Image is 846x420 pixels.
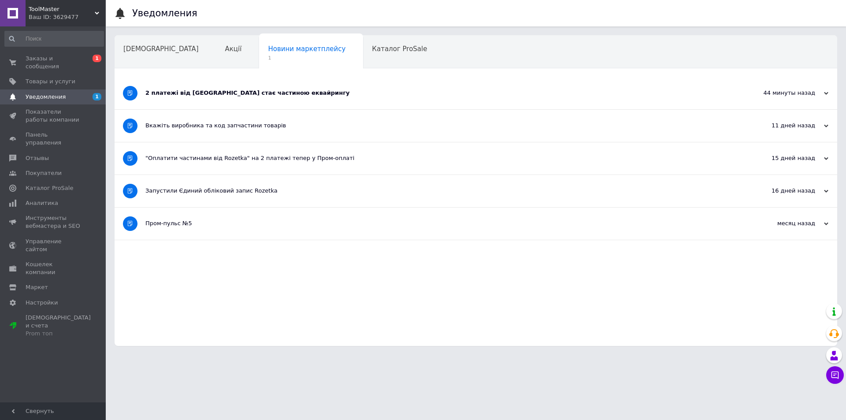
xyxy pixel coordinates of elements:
[740,154,828,162] div: 15 дней назад
[26,214,82,230] span: Инструменты вебмастера и SEO
[26,108,82,124] span: Показатели работы компании
[26,238,82,253] span: Управление сайтом
[26,299,58,307] span: Настройки
[826,366,844,384] button: Чат с покупателем
[26,199,58,207] span: Аналитика
[145,154,740,162] div: "Оплатити частинами від Rozetka" на 2 платежі тепер у Пром-оплаті
[93,93,101,100] span: 1
[740,219,828,227] div: месяц назад
[26,93,66,101] span: Уведомления
[93,55,101,62] span: 1
[26,314,91,338] span: [DEMOGRAPHIC_DATA] и счета
[225,45,242,53] span: Акції
[740,122,828,130] div: 11 дней назад
[4,31,104,47] input: Поиск
[26,283,48,291] span: Маркет
[26,78,75,85] span: Товары и услуги
[145,187,740,195] div: Запустили Єдиний обліковий запис Rozetka
[26,131,82,147] span: Панель управления
[268,55,345,61] span: 1
[132,8,197,19] h1: Уведомления
[740,187,828,195] div: 16 дней назад
[26,154,49,162] span: Отзывы
[372,45,427,53] span: Каталог ProSale
[268,45,345,53] span: Новини маркетплейсу
[26,260,82,276] span: Кошелек компании
[145,219,740,227] div: Пром-пульс №5
[26,184,73,192] span: Каталог ProSale
[123,45,199,53] span: [DEMOGRAPHIC_DATA]
[26,330,91,338] div: Prom топ
[26,169,62,177] span: Покупатели
[29,13,106,21] div: Ваш ID: 3629477
[29,5,95,13] span: ToolMaster
[26,55,82,71] span: Заказы и сообщения
[145,122,740,130] div: Вкажіть виробника та код запчастини товарів
[740,89,828,97] div: 44 минуты назад
[145,89,740,97] div: 2 платежі від [GEOGRAPHIC_DATA] стає частиною еквайрингу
